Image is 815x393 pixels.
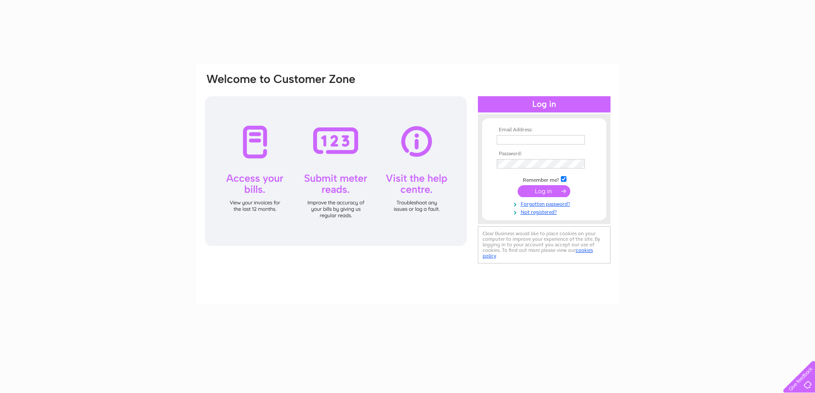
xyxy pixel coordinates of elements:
[497,207,594,216] a: Not registered?
[478,226,611,263] div: Clear Business would like to place cookies on your computer to improve your experience of the sit...
[495,151,594,157] th: Password:
[495,175,594,183] td: Remember me?
[495,127,594,133] th: Email Address:
[483,247,593,259] a: cookies policy
[518,185,570,197] input: Submit
[497,199,594,207] a: Forgotten password?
